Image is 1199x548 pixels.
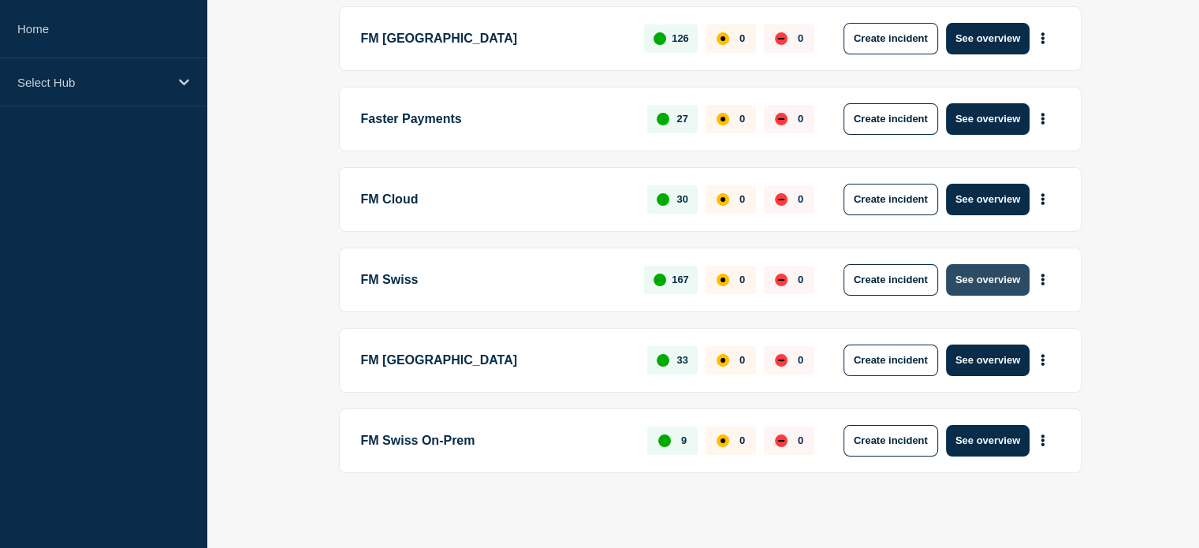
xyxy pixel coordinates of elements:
[717,193,729,206] div: affected
[1033,24,1053,53] button: More actions
[676,193,687,205] p: 30
[798,193,803,205] p: 0
[717,32,729,45] div: affected
[653,32,666,45] div: up
[775,354,788,367] div: down
[361,103,630,135] p: Faster Payments
[17,76,169,89] p: Select Hub
[946,23,1030,54] button: See overview
[361,184,630,215] p: FM Cloud
[658,434,671,447] div: up
[798,274,803,285] p: 0
[361,264,627,296] p: FM Swiss
[843,103,938,135] button: Create incident
[1033,426,1053,455] button: More actions
[798,354,803,366] p: 0
[657,193,669,206] div: up
[946,345,1030,376] button: See overview
[843,425,938,457] button: Create incident
[1033,104,1053,133] button: More actions
[672,274,689,285] p: 167
[843,184,938,215] button: Create incident
[775,113,788,125] div: down
[717,274,729,286] div: affected
[798,113,803,125] p: 0
[361,345,630,376] p: FM [GEOGRAPHIC_DATA]
[717,434,729,447] div: affected
[739,274,745,285] p: 0
[676,113,687,125] p: 27
[653,274,666,286] div: up
[739,354,745,366] p: 0
[739,32,745,44] p: 0
[717,113,729,125] div: affected
[775,274,788,286] div: down
[1033,185,1053,214] button: More actions
[843,264,938,296] button: Create incident
[657,113,669,125] div: up
[676,354,687,366] p: 33
[672,32,689,44] p: 126
[843,23,938,54] button: Create incident
[843,345,938,376] button: Create incident
[946,264,1030,296] button: See overview
[657,354,669,367] div: up
[361,425,630,457] p: FM Swiss On-Prem
[681,434,687,446] p: 9
[775,193,788,206] div: down
[946,184,1030,215] button: See overview
[1033,345,1053,375] button: More actions
[775,434,788,447] div: down
[1033,265,1053,294] button: More actions
[946,425,1030,457] button: See overview
[798,434,803,446] p: 0
[739,434,745,446] p: 0
[946,103,1030,135] button: See overview
[739,193,745,205] p: 0
[739,113,745,125] p: 0
[717,354,729,367] div: affected
[775,32,788,45] div: down
[361,23,627,54] p: FM [GEOGRAPHIC_DATA]
[798,32,803,44] p: 0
